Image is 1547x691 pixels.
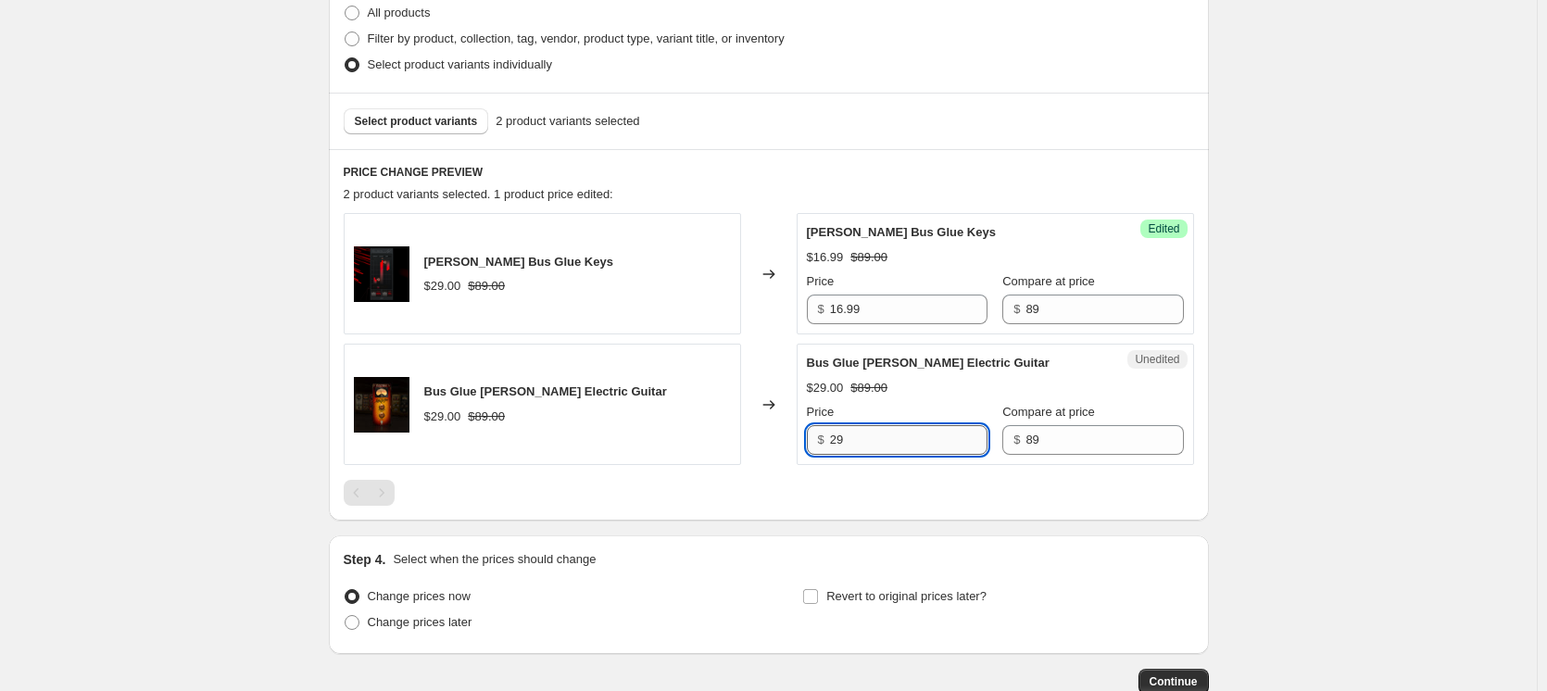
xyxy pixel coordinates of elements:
span: [PERSON_NAME] Bus Glue Keys [807,225,996,239]
span: 2 product variants selected [496,112,639,131]
span: Compare at price [1002,274,1095,288]
span: Price [807,274,835,288]
span: $ [1013,433,1020,446]
span: Compare at price [1002,405,1095,419]
span: $89.00 [850,381,887,395]
img: KEYS_600x600_492cd041-bc3d-4cc3-8c54-a30e460f3ffd_80x.png [354,246,409,302]
span: Unedited [1135,352,1179,367]
span: $89.00 [850,250,887,264]
span: $ [818,302,824,316]
span: $29.00 [807,381,844,395]
h6: PRICE CHANGE PREVIEW [344,165,1194,180]
span: Revert to original prices later? [826,589,987,603]
span: Select product variants [355,114,478,129]
span: $29.00 [424,409,461,423]
span: [PERSON_NAME] Bus Glue Keys [424,255,613,269]
h2: Step 4. [344,550,386,569]
p: Select when the prices should change [393,550,596,569]
span: All products [368,6,431,19]
span: Select product variants individually [368,57,552,71]
span: Bus Glue [PERSON_NAME] Electric Guitar [424,384,667,398]
span: $89.00 [468,409,505,423]
span: $16.99 [807,250,844,264]
span: Change prices now [368,589,471,603]
span: $89.00 [468,279,505,293]
span: Bus Glue [PERSON_NAME] Electric Guitar [807,356,1050,370]
img: store-card-Electric_bcf7ff7d-547c-40b7-b89a-9ee6763bf23e_80x.jpg [354,377,409,433]
span: Change prices later [368,615,472,629]
span: Edited [1148,221,1179,236]
span: Filter by product, collection, tag, vendor, product type, variant title, or inventory [368,31,785,45]
span: $29.00 [424,279,461,293]
span: $ [818,433,824,446]
button: Select product variants [344,108,489,134]
span: $ [1013,302,1020,316]
nav: Pagination [344,480,395,506]
span: 2 product variants selected. 1 product price edited: [344,187,613,201]
span: Continue [1150,674,1198,689]
span: Price [807,405,835,419]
